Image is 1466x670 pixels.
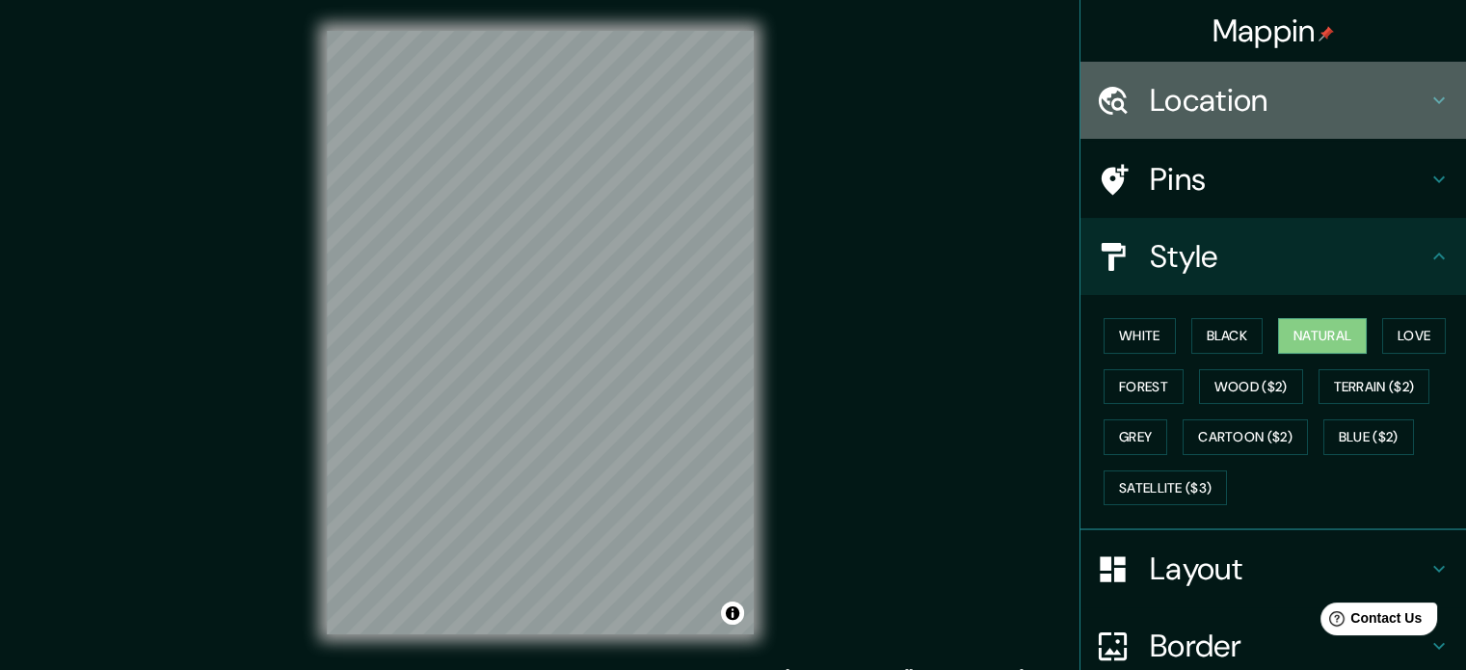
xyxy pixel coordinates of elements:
[1150,627,1427,665] h4: Border
[1150,160,1427,199] h4: Pins
[721,602,744,625] button: Toggle attribution
[1183,419,1308,455] button: Cartoon ($2)
[1080,62,1466,139] div: Location
[1104,470,1227,506] button: Satellite ($3)
[1199,369,1303,405] button: Wood ($2)
[327,31,754,634] canvas: Map
[1080,218,1466,295] div: Style
[1104,369,1184,405] button: Forest
[1191,318,1264,354] button: Black
[1104,419,1167,455] button: Grey
[1150,549,1427,588] h4: Layout
[1319,26,1334,41] img: pin-icon.png
[1080,530,1466,607] div: Layout
[1319,369,1430,405] button: Terrain ($2)
[1294,595,1445,649] iframe: Help widget launcher
[1278,318,1367,354] button: Natural
[1323,419,1414,455] button: Blue ($2)
[1382,318,1446,354] button: Love
[1080,141,1466,218] div: Pins
[1150,81,1427,120] h4: Location
[1104,318,1176,354] button: White
[1150,237,1427,276] h4: Style
[1213,12,1335,50] h4: Mappin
